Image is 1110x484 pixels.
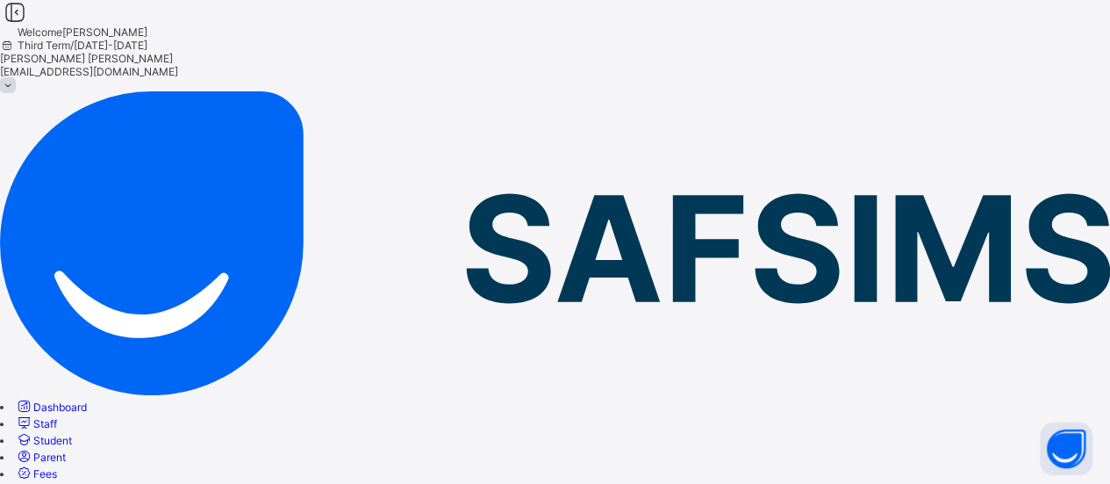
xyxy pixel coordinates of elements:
[33,451,66,464] span: Parent
[15,451,66,464] a: Parent
[18,25,147,39] span: Welcome [PERSON_NAME]
[33,401,87,414] span: Dashboard
[1040,423,1092,475] button: Open asap
[15,417,57,430] a: Staff
[33,434,72,447] span: Student
[15,401,87,414] a: Dashboard
[33,467,57,480] span: Fees
[33,417,57,430] span: Staff
[15,434,72,447] a: Student
[15,467,57,480] a: Fees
